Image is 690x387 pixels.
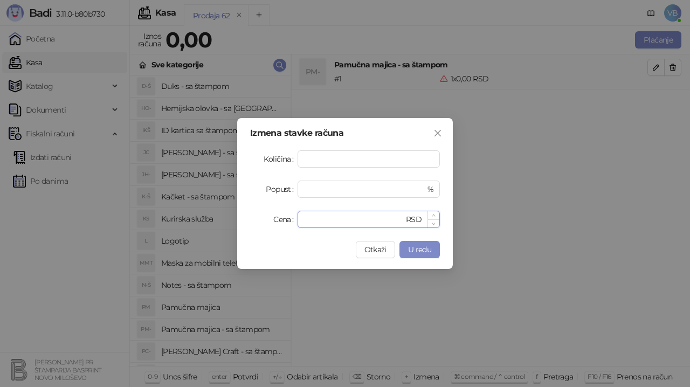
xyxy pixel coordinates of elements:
[427,211,439,219] span: Increase Value
[433,129,442,137] span: close
[427,219,439,227] span: Decrease Value
[266,181,298,198] label: Popust
[408,245,431,254] span: U redu
[429,125,446,142] button: Close
[304,181,425,197] input: Popust
[273,211,298,228] label: Cena
[264,150,298,168] label: Količina
[432,213,436,217] span: up
[356,241,395,258] button: Otkaži
[399,241,440,258] button: U redu
[364,245,387,254] span: Otkaži
[298,151,439,167] input: Količina
[429,129,446,137] span: Zatvori
[250,129,440,137] div: Izmena stavke računa
[304,211,404,227] input: Cena
[432,222,436,226] span: down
